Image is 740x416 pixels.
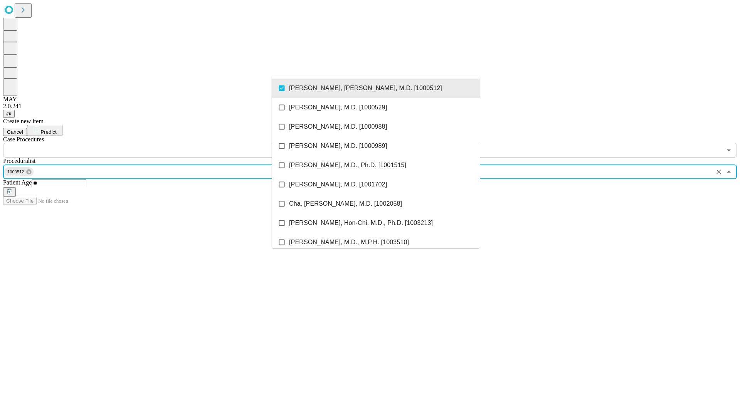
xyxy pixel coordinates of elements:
[3,118,44,124] span: Create new item
[723,166,734,177] button: Close
[3,128,27,136] button: Cancel
[3,96,737,103] div: MAY
[3,158,35,164] span: Proceduralist
[723,145,734,156] button: Open
[7,129,23,135] span: Cancel
[289,103,387,112] span: [PERSON_NAME], M.D. [1000529]
[289,238,409,247] span: [PERSON_NAME], M.D., M.P.H. [1003510]
[40,129,56,135] span: Predict
[713,166,724,177] button: Clear
[3,103,737,110] div: 2.0.241
[3,179,32,186] span: Patient Age
[289,161,406,170] span: [PERSON_NAME], M.D., Ph.D. [1001515]
[4,167,34,176] div: 1000512
[289,199,402,208] span: Cha, [PERSON_NAME], M.D. [1002058]
[4,168,27,176] span: 1000512
[289,180,387,189] span: [PERSON_NAME], M.D. [1001702]
[289,141,387,151] span: [PERSON_NAME], M.D. [1000989]
[289,84,442,93] span: [PERSON_NAME], [PERSON_NAME], M.D. [1000512]
[3,136,44,143] span: Scheduled Procedure
[27,125,62,136] button: Predict
[6,111,12,117] span: @
[289,122,387,131] span: [PERSON_NAME], M.D. [1000988]
[3,110,15,118] button: @
[289,218,433,228] span: [PERSON_NAME], Hon-Chi, M.D., Ph.D. [1003213]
